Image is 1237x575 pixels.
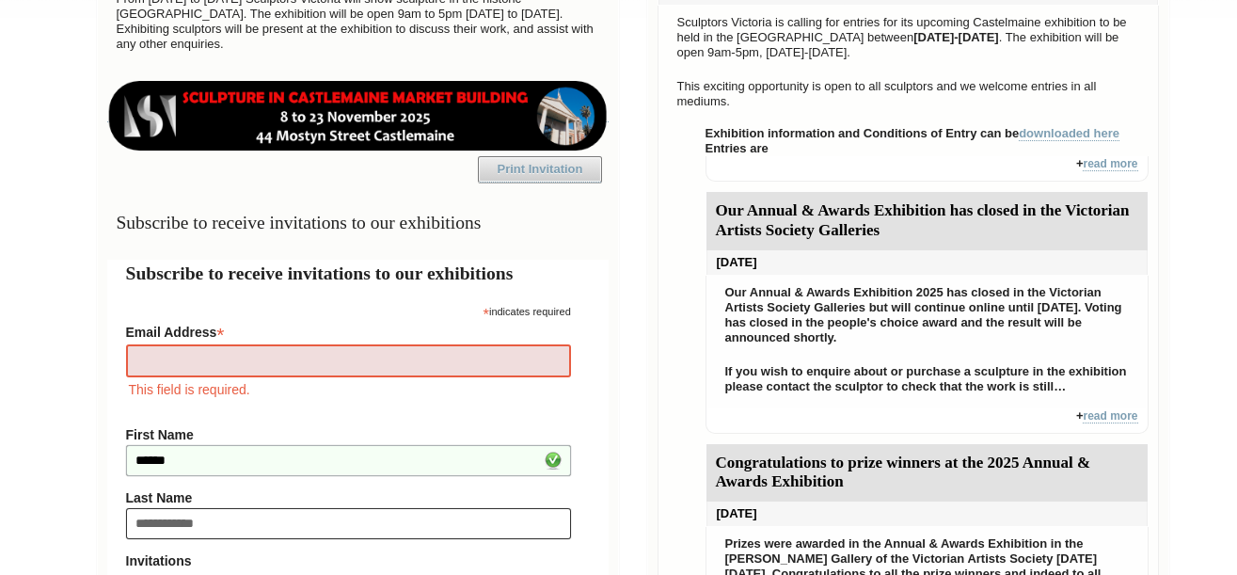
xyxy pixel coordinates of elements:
[706,502,1148,526] div: [DATE]
[706,444,1148,503] div: Congratulations to prize winners at the 2025 Annual & Awards Exhibition
[1083,409,1137,423] a: read more
[126,260,590,287] h2: Subscribe to receive invitations to our exhibitions
[1019,126,1119,141] a: downloaded here
[126,301,571,319] div: indicates required
[126,553,571,568] strong: Invitations
[126,490,571,505] label: Last Name
[706,192,1148,250] div: Our Annual & Awards Exhibition has closed in the Victorian Artists Society Galleries
[716,280,1138,350] p: Our Annual & Awards Exhibition 2025 has closed in the Victorian Artists Society Galleries but wil...
[706,126,1120,141] strong: Exhibition information and Conditions of Entry can be
[716,359,1138,399] p: If you wish to enquire about or purchase a sculpture in the exhibition please contact the sculpto...
[107,81,609,151] img: castlemaine-ldrbd25v2.png
[126,319,571,342] label: Email Address
[706,408,1149,434] div: +
[126,427,571,442] label: First Name
[668,10,1149,65] p: Sculptors Victoria is calling for entries for its upcoming Castelmaine exhibition to be held in t...
[668,74,1149,114] p: This exciting opportunity is open to all sculptors and we welcome entries in all mediums.
[478,156,602,183] a: Print Invitation
[706,156,1149,182] div: +
[126,379,571,400] div: This field is required.
[706,250,1148,275] div: [DATE]
[107,204,609,241] h3: Subscribe to receive invitations to our exhibitions
[1083,157,1137,171] a: read more
[913,30,999,44] strong: [DATE]-[DATE]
